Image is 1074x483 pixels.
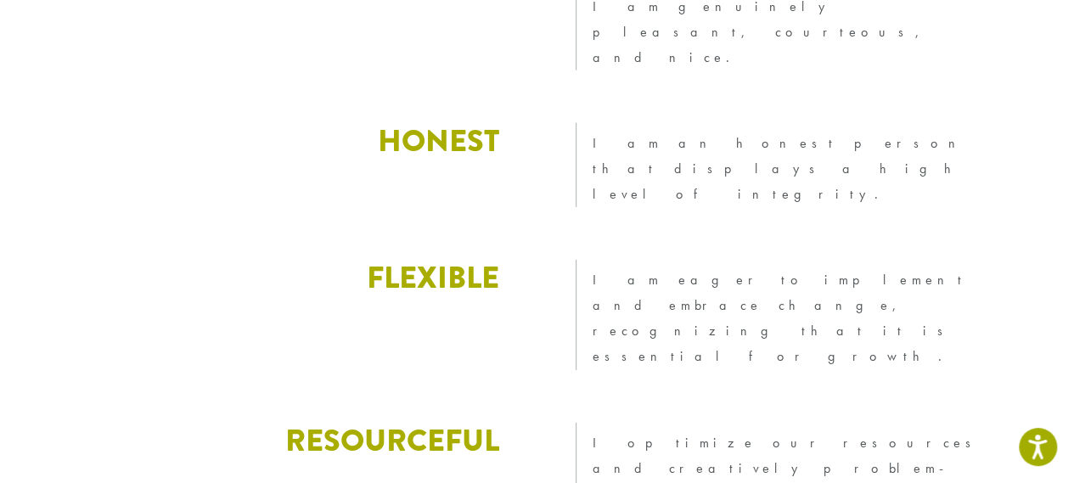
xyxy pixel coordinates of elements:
strong: RESOURCEFUL [285,418,499,463]
strong: HONEST [378,119,499,163]
blockquote: I am an honest person that displays a high level of integrity. [576,123,1009,207]
strong: FLEXIBLE [367,256,499,300]
blockquote: I am eager to implement and embrace change, recognizing that it is essential for growth. [576,260,1009,369]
